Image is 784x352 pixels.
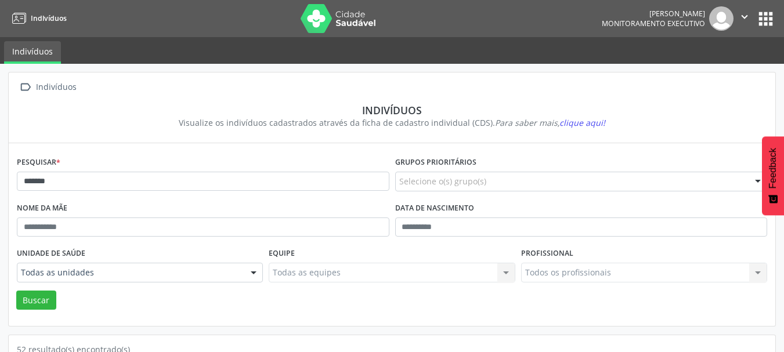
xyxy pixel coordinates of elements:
[17,154,60,172] label: Pesquisar
[21,267,239,278] span: Todas as unidades
[602,19,705,28] span: Monitoramento Executivo
[34,79,78,96] div: Indivíduos
[738,10,751,23] i: 
[559,117,605,128] span: clique aqui!
[17,79,34,96] i: 
[762,136,784,215] button: Feedback - Mostrar pesquisa
[495,117,605,128] i: Para saber mais,
[8,9,67,28] a: Indivíduos
[16,291,56,310] button: Buscar
[521,245,573,263] label: Profissional
[31,13,67,23] span: Indivíduos
[734,6,756,31] button: 
[395,199,474,217] label: Data de nascimento
[25,117,759,129] div: Visualize os indivíduos cadastrados através da ficha de cadastro individual (CDS).
[399,175,486,187] span: Selecione o(s) grupo(s)
[269,245,295,263] label: Equipe
[4,41,61,64] a: Indivíduos
[768,148,778,188] span: Feedback
[756,9,776,29] button: apps
[709,6,734,31] img: img
[17,79,78,96] a:  Indivíduos
[395,154,476,172] label: Grupos prioritários
[25,104,759,117] div: Indivíduos
[602,9,705,19] div: [PERSON_NAME]
[17,245,85,263] label: Unidade de saúde
[17,199,67,217] label: Nome da mãe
